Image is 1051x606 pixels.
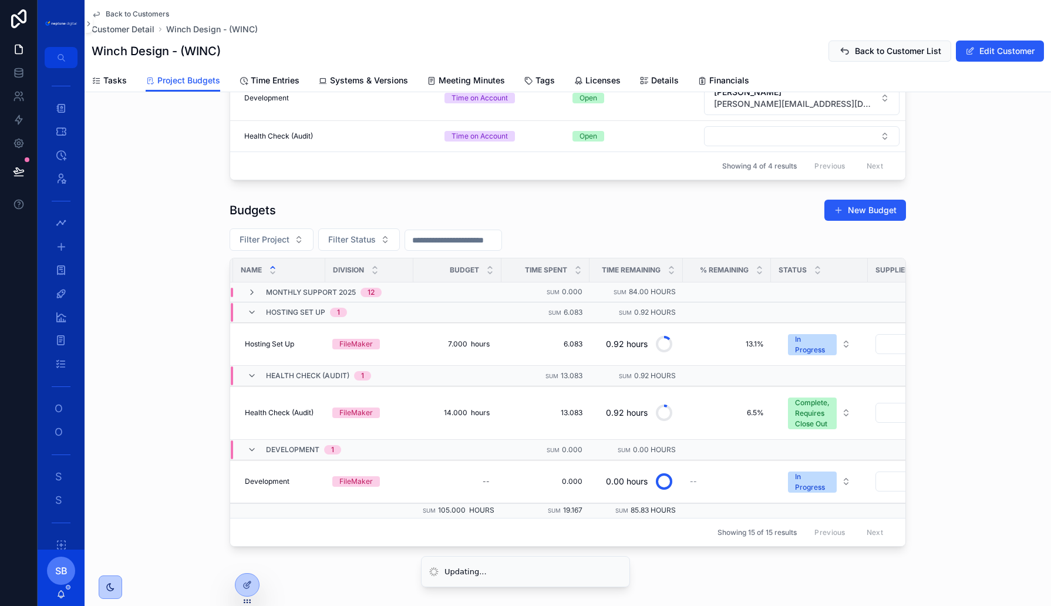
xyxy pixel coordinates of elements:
[53,403,65,415] span: O
[580,93,597,103] div: Open
[103,75,127,86] span: Tasks
[245,477,289,486] span: Development
[420,472,494,491] a: --
[420,335,494,353] a: 7.000 hours
[92,23,154,35] span: Customer Detail
[597,467,676,496] a: 0.00 hours
[547,447,560,453] small: Sum
[508,408,582,418] a: 13.083
[634,308,676,317] span: 0.92 hours
[332,339,406,349] a: FileMaker
[631,506,676,514] span: 85.83 hours
[561,371,582,380] span: 13.083
[778,465,861,498] a: Select Button
[508,477,582,486] span: 0.000
[703,80,900,116] a: Select Button
[615,507,628,514] small: Sum
[245,408,314,418] span: Health Check (Audit)
[339,339,373,349] div: FileMaker
[585,75,621,86] span: Licenses
[245,339,294,349] span: Hosting Set Up
[778,391,861,435] a: Select Button
[548,309,561,316] small: Sum
[562,445,582,454] span: 0.000
[563,506,582,514] span: 19.167
[266,308,325,317] span: Hosting Set Up
[562,287,582,296] span: 0.000
[717,528,797,537] span: Showing 15 of 15 results
[779,265,807,275] span: Status
[690,408,764,418] a: 6.5%
[690,477,697,486] span: --
[330,75,408,86] span: Systems & Versions
[423,507,436,514] small: Sum
[639,70,679,93] a: Details
[690,477,764,486] a: --
[855,45,941,57] span: Back to Customer List
[240,403,318,422] a: Health Check (Audit)
[106,9,169,19] span: Back to Customers
[690,339,764,349] a: 13.1%
[597,399,676,427] a: 0.92 hours
[266,288,356,297] span: Monthly Support 2025
[564,308,582,317] span: 6.083
[239,70,299,93] a: Time Entries
[698,70,749,93] a: Financials
[483,477,490,486] div: --
[438,506,494,514] span: 105.000 hours
[704,81,900,115] button: Select Button
[535,75,555,86] span: Tags
[619,373,632,379] small: Sum
[824,200,906,221] button: New Budget
[722,161,797,171] span: Showing 4 of 4 results
[606,401,648,425] div: 0.92 hours
[795,472,830,493] div: In Progress
[339,476,373,487] div: FileMaker
[45,21,78,26] img: App logo
[634,371,676,380] span: 0.92 hours
[53,471,65,483] span: S
[166,23,258,35] a: Winch Design - (WINC)
[332,476,406,487] a: FileMaker
[339,408,373,418] div: FileMaker
[230,202,276,218] h1: Budgets
[572,131,696,142] a: Open
[651,75,679,86] span: Details
[55,564,68,578] span: SB
[629,287,676,296] span: 84.00 hours
[700,265,749,275] span: % Remaining
[875,403,948,423] button: Select Button
[779,392,860,434] button: Select Button
[244,93,289,103] span: Development
[875,471,949,492] a: Select Button
[420,403,494,422] a: 14.000 hours
[368,288,375,297] div: 12
[779,466,860,497] button: Select Button
[45,398,78,419] a: O
[703,126,900,147] a: Select Button
[875,265,909,275] span: Supplier
[597,330,676,358] a: 0.92 hours
[508,339,582,349] a: 6.083
[572,93,696,103] a: Open
[439,75,505,86] span: Meeting Minutes
[328,234,376,245] span: Filter Status
[714,86,875,98] span: [PERSON_NAME]
[619,309,632,316] small: Sum
[450,265,479,275] span: Budget
[875,334,949,355] a: Select Button
[240,335,318,353] a: Hosting Set Up
[146,70,220,92] a: Project Budgets
[318,228,400,251] button: Select Button
[244,132,430,141] a: Health Check (Audit)
[444,131,558,142] a: Time on Account
[332,408,406,418] a: FileMaker
[45,422,78,443] a: O
[548,507,561,514] small: Sum
[266,445,319,455] span: Development
[795,398,830,429] div: Complete, Requires Close Out
[333,265,364,275] span: Division
[244,93,430,103] a: Development
[795,334,830,355] div: In Progress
